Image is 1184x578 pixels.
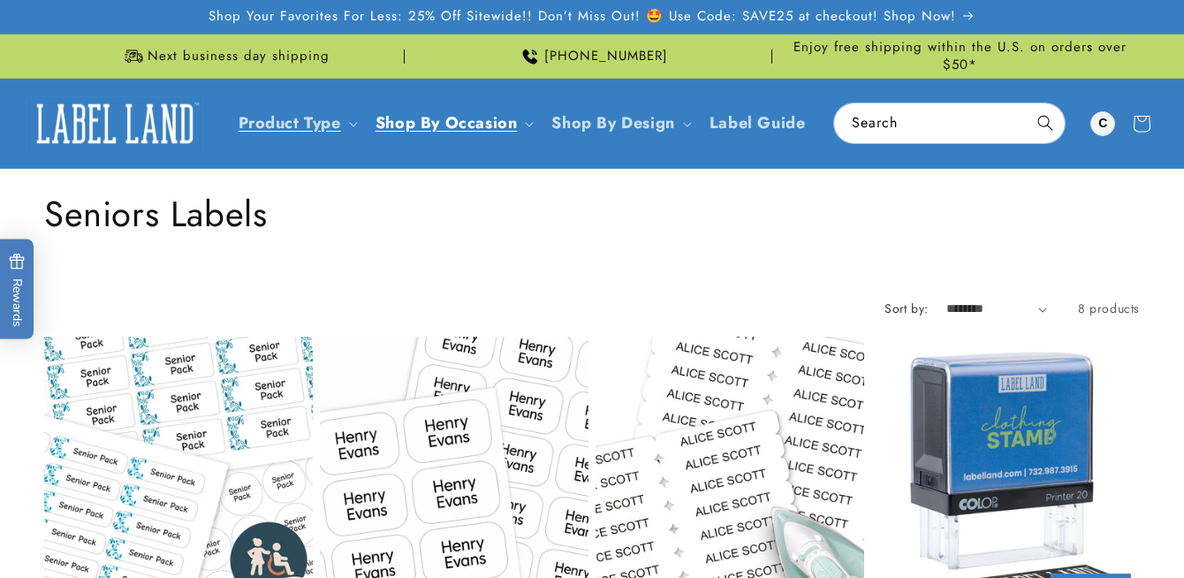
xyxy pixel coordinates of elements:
[544,48,668,65] span: [PHONE_NUMBER]
[412,34,772,78] div: Announcement
[376,113,518,133] span: Shop By Occasion
[365,103,542,144] summary: Shop By Occasion
[228,103,365,144] summary: Product Type
[209,8,956,26] span: Shop Your Favorites For Less: 25% Off Sitewide!! Don’t Miss Out! 🤩 Use Code: SAVE25 at checkout! ...
[710,113,806,133] span: Label Guide
[699,103,816,144] a: Label Guide
[779,34,1140,78] div: Announcement
[239,111,341,134] a: Product Type
[20,89,210,157] a: Label Land
[1026,103,1065,142] button: Search
[884,300,928,317] label: Sort by:
[148,48,330,65] span: Next business day shipping
[541,103,698,144] summary: Shop By Design
[27,96,203,151] img: Label Land
[779,39,1140,73] span: Enjoy free shipping within the U.S. on orders over $50*
[551,111,674,134] a: Shop By Design
[44,191,1140,237] h1: Seniors Labels
[44,34,405,78] div: Announcement
[1078,300,1140,317] span: 8 products
[9,254,26,327] span: Rewards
